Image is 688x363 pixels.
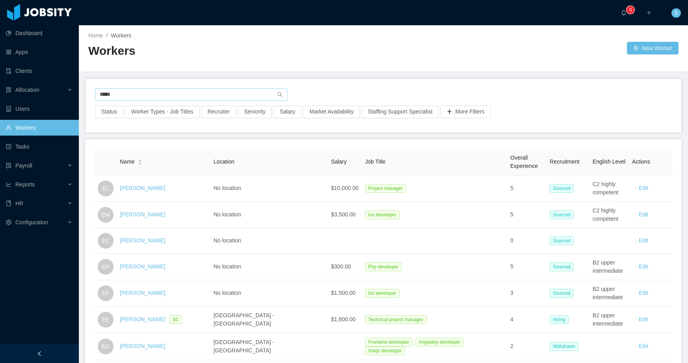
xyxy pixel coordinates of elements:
td: [GEOGRAPHIC_DATA] - [GEOGRAPHIC_DATA] [210,333,328,360]
a: Edit [639,343,648,349]
span: EL [102,181,109,196]
span: Recruitment [550,158,579,165]
td: 5 [507,254,546,280]
a: icon: robotUsers [6,101,73,117]
button: icon: usergroup-addNew Worker [627,42,679,54]
a: Withdrawn [550,343,582,349]
td: B2 upper intermediate [589,254,629,280]
i: icon: file-protect [6,163,11,168]
span: EE [102,312,110,328]
span: $300.00 [331,263,351,270]
span: Technical project manager [365,315,427,324]
a: Edit [639,263,648,270]
span: Ios developer [365,210,400,219]
span: EO [102,339,110,354]
a: icon: pie-chartDashboard [6,25,73,41]
span: EM [102,207,110,223]
span: EP [102,259,110,275]
td: 5 [507,202,546,228]
span: $3,500.00 [331,211,356,218]
a: icon: userWorkers [6,120,73,136]
span: Php developer [365,262,402,271]
td: C2 highly competent [589,202,629,228]
td: No location [210,280,328,307]
button: Worker Types - Job Titles [125,106,200,118]
span: Sourced [550,262,574,271]
td: C2 highly competent [589,175,629,202]
td: No location [210,228,328,254]
span: Hiring [550,315,568,324]
span: Angularjs developer [416,338,464,346]
a: icon: auditClients [6,63,73,79]
i: icon: solution [6,87,11,93]
span: EF [102,285,109,301]
td: 2 [507,333,546,360]
td: [GEOGRAPHIC_DATA] - [GEOGRAPHIC_DATA] [210,307,328,333]
a: Edit [639,290,648,296]
a: Edit [639,211,648,218]
button: Recruiter [201,106,236,118]
button: Seniority [238,106,272,118]
a: Edit [639,237,648,244]
a: Edit [639,185,648,191]
i: icon: plus [646,10,652,15]
span: Location [213,158,234,165]
td: B2 upper intermediate [589,280,629,307]
a: [PERSON_NAME] [120,263,165,270]
h2: Workers [88,43,384,59]
button: Salary [273,106,302,118]
button: Staffing Support Specialist [362,106,439,118]
button: Market Availability [303,106,360,118]
span: $10,000.00 [331,185,359,191]
a: [PERSON_NAME] [120,185,165,191]
i: icon: setting [6,220,11,225]
span: Workers [111,32,131,39]
a: Sourced [550,211,577,218]
span: Ios developer [365,289,400,298]
td: 5 [507,175,546,202]
td: B2 upper intermediate [589,307,629,333]
td: 3 [507,280,546,307]
span: S [674,8,678,18]
i: icon: search [277,92,283,97]
i: icon: caret-down [138,162,142,164]
span: / [106,32,108,39]
button: icon: plusMore Filters [440,106,491,118]
span: Configuration [15,219,48,225]
span: Withdrawn [550,342,578,351]
span: Vuejs developer [365,346,405,355]
td: No location [210,202,328,228]
span: Salary [331,158,347,165]
sup: 0 [626,6,634,14]
span: Job Title [365,158,386,165]
a: icon: appstoreApps [6,44,73,60]
span: English Level [593,158,625,165]
span: Sourced [550,289,574,298]
td: 0 [507,228,546,254]
i: icon: line-chart [6,182,11,187]
span: EC [102,233,109,249]
span: Allocation [15,87,39,93]
i: icon: bell [621,10,626,15]
a: [PERSON_NAME] [120,290,165,296]
span: Sourced [550,184,574,193]
span: Frontend developer [365,338,412,346]
td: No location [210,175,328,202]
a: Sourced [550,185,577,191]
span: Reports [15,181,35,188]
span: Overall Experience [510,155,538,169]
div: Sort [138,158,142,164]
span: Project manager [365,184,406,193]
a: [PERSON_NAME] [120,237,165,244]
a: Sourced [550,263,577,270]
i: icon: book [6,201,11,206]
span: Sourced [550,236,574,245]
td: 4 [507,307,546,333]
button: Status [95,106,123,118]
a: [PERSON_NAME] [120,316,165,322]
span: $1,600.00 [331,316,356,322]
a: Sourced [550,290,577,296]
a: Hiring [550,316,571,322]
a: Sourced [550,237,577,244]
